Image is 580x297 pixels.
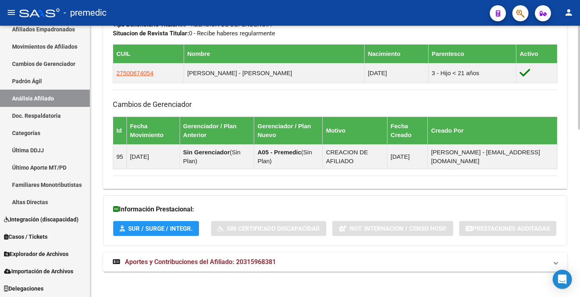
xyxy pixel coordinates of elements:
span: 27500674054 [116,70,153,76]
span: 0 - Recibe haberes regularmente [113,30,275,37]
button: Prestaciones Auditadas [459,221,556,236]
strong: Tipo Beneficiario Titular: [113,21,180,28]
td: [DATE] [126,144,180,169]
span: Integración (discapacidad) [4,215,79,224]
strong: Situacion de Revista Titular: [113,30,189,37]
strong: Sin Gerenciador [183,149,230,156]
h3: Cambios de Gerenciador [113,99,557,110]
span: Not. Internacion / Censo Hosp. [350,225,447,232]
button: Sin Certificado Discapacidad [211,221,326,236]
td: [PERSON_NAME] - [EMAIL_ADDRESS][DOMAIN_NAME] [428,144,557,169]
th: Creado Por [428,117,557,144]
span: Casos / Tickets [4,232,48,241]
span: 00 - RELACION DE DEPENDENCIA [113,21,271,28]
td: 95 [113,144,127,169]
td: CREACION DE AFILIADO [323,144,387,169]
td: [PERSON_NAME] - [PERSON_NAME] [184,63,365,83]
th: Id [113,117,127,144]
td: [DATE] [365,63,428,83]
td: ( ) [254,144,323,169]
td: 3 - Hijo < 21 años [428,63,516,83]
th: Fecha Creado [387,117,427,144]
th: Motivo [323,117,387,144]
div: Open Intercom Messenger [553,270,572,289]
th: Parentesco [428,44,516,63]
span: Delegaciones [4,284,43,293]
h3: Información Prestacional: [113,204,557,215]
th: Nombre [184,44,365,63]
span: Importación de Archivos [4,267,73,276]
button: SUR / SURGE / INTEGR. [113,221,199,236]
span: Sin Certificado Discapacidad [227,225,320,232]
span: - premedic [64,4,107,22]
th: Gerenciador / Plan Nuevo [254,117,323,144]
th: Nacimiento [365,44,428,63]
th: Activo [516,44,557,63]
td: [DATE] [387,144,427,169]
td: ( ) [180,144,254,169]
th: Gerenciador / Plan Anterior [180,117,254,144]
mat-icon: person [564,8,574,17]
span: Sin Plan [257,149,312,164]
th: Fecha Movimiento [126,117,180,144]
span: Explorador de Archivos [4,250,68,258]
button: Not. Internacion / Censo Hosp. [332,221,453,236]
span: SUR / SURGE / INTEGR. [128,225,193,232]
mat-expansion-panel-header: Aportes y Contribuciones del Afiliado: 20315968381 [103,252,567,272]
strong: A05 - Premedic [257,149,301,156]
mat-icon: menu [6,8,16,17]
span: Sin Plan [183,149,241,164]
span: Aportes y Contribuciones del Afiliado: 20315968381 [125,258,276,266]
span: Prestaciones Auditadas [472,225,550,232]
th: CUIL [113,44,184,63]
